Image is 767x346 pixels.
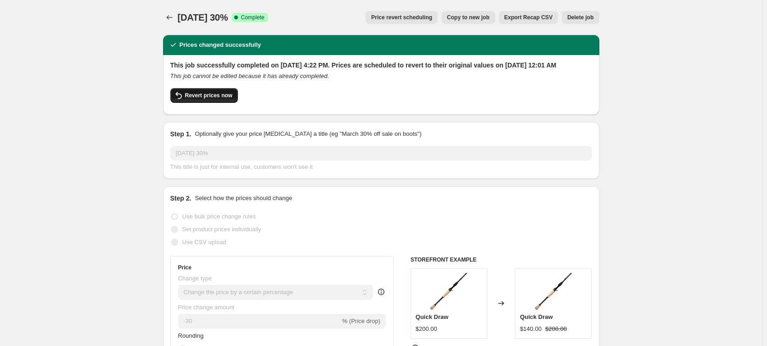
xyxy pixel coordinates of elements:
span: Price change amount [178,304,235,311]
button: Export Recap CSV [499,11,558,24]
span: Set product prices individually [182,226,261,233]
span: Delete job [567,14,593,21]
h3: Price [178,264,192,271]
span: Revert prices now [185,92,232,99]
span: Export Recap CSV [504,14,553,21]
button: Price revert scheduling [366,11,438,24]
button: Price change jobs [163,11,176,24]
p: Optionally give your price [MEDICAL_DATA] a title (eg "March 30% off sale on boots") [195,129,421,139]
span: Price revert scheduling [371,14,432,21]
span: % (Price drop) [342,318,380,324]
p: Select how the prices should change [195,194,292,203]
span: Quick Draw [520,313,553,320]
i: This job cannot be edited because it has already completed. [170,73,329,79]
div: $200.00 [416,324,437,334]
h6: STOREFRONT EXAMPLE [411,256,592,263]
button: Delete job [562,11,599,24]
div: help [377,287,386,296]
img: S2_Main_80x.png [430,273,467,310]
div: $140.00 [520,324,541,334]
span: Copy to new job [447,14,490,21]
h2: Step 1. [170,129,192,139]
strike: $200.00 [545,324,567,334]
h2: Step 2. [170,194,192,203]
span: Rounding [178,332,204,339]
span: This title is just for internal use, customers won't see it [170,163,313,170]
span: Quick Draw [416,313,449,320]
h2: This job successfully completed on [DATE] 4:22 PM. Prices are scheduled to revert to their origin... [170,61,592,70]
input: -15 [178,314,340,329]
h2: Prices changed successfully [180,40,261,50]
input: 30% off holiday sale [170,146,592,161]
span: Use bulk price change rules [182,213,256,220]
span: [DATE] 30% [178,12,228,22]
img: S2_Main_80x.png [535,273,572,310]
button: Copy to new job [441,11,495,24]
span: Complete [241,14,264,21]
span: Use CSV upload [182,239,226,246]
button: Revert prices now [170,88,238,103]
span: Change type [178,275,212,282]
